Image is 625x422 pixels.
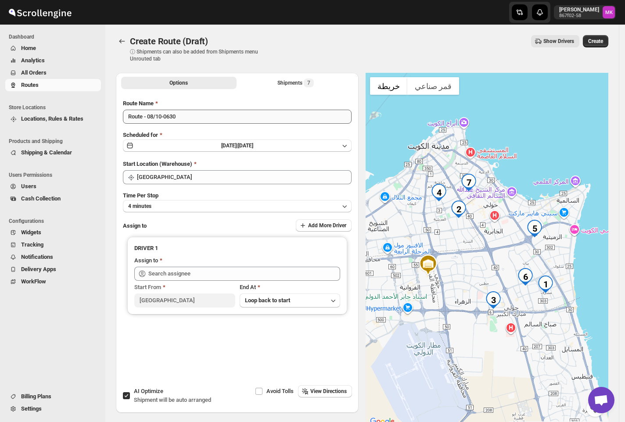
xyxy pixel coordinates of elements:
[5,239,101,251] button: Tracking
[5,403,101,415] button: Settings
[148,267,340,281] input: Search assignee
[603,6,615,18] span: Mostafa Khalifa
[137,170,352,184] input: Search location
[128,203,151,210] span: 4 minutes
[517,268,534,286] div: 6
[266,388,294,394] span: Avoid Tolls
[21,266,56,272] span: Delivery Apps
[298,385,352,397] button: View Directions
[605,10,613,15] text: MK
[21,393,51,400] span: Billing Plans
[277,79,314,87] div: Shipments
[21,405,42,412] span: Settings
[21,254,53,260] span: Notifications
[130,36,208,46] span: Create Route (Draft)
[169,79,188,86] span: Options
[134,284,161,290] span: Start From
[9,138,101,145] span: Products and Shipping
[450,200,467,218] div: 2
[134,244,340,253] h3: DRIVER 1
[9,33,101,40] span: Dashboard
[21,229,41,236] span: Widgets
[123,139,352,152] button: [DATE]|[DATE]
[21,115,83,122] span: Locations, Rules & Rates
[5,42,101,54] button: Home
[240,283,341,292] div: End At
[21,278,46,285] span: WorkFlow
[5,275,101,288] button: WorkFlow
[5,79,101,91] button: Routes
[245,297,290,304] span: Loop back to start
[134,397,211,403] span: Shipment will be auto arranged
[21,195,61,202] span: Cash Collection
[588,38,603,45] span: Create
[460,174,478,191] div: 7
[485,291,502,309] div: 3
[238,143,253,149] span: [DATE]
[123,110,352,124] input: Eg: Bengaluru Route
[221,143,238,149] span: [DATE] |
[307,79,310,86] span: 7
[21,149,72,156] span: Shipping & Calendar
[130,48,268,62] p: ⓘ Shipments can also be added from Shipments menu Unrouted tab
[308,222,346,229] span: Add More Driver
[5,251,101,263] button: Notifications
[543,38,574,45] span: Show Drivers
[21,82,39,88] span: Routes
[588,387,614,413] div: دردشة مفتوحة
[5,113,101,125] button: Locations, Rules & Rates
[586,399,604,417] button: عناصر التحكّم بطريقة عرض الخريطة
[134,388,163,394] span: AI Optimize
[554,5,616,19] button: User menu
[531,35,579,47] button: Show Drivers
[5,67,101,79] button: All Orders
[240,293,341,308] button: Loop back to start
[5,226,101,239] button: Widgets
[583,35,608,47] button: Create
[5,263,101,275] button: Delivery Apps
[134,256,158,265] div: Assign to
[559,13,599,18] p: 867f02-58
[310,388,347,395] span: View Directions
[123,192,158,199] span: Time Per Stop
[21,45,36,51] span: Home
[116,92,359,375] div: All Route Options
[9,218,101,225] span: Configurations
[123,100,154,107] span: Route Name
[7,1,73,23] img: ScrollEngine
[238,77,354,89] button: Selected Shipments
[526,220,543,237] div: 5
[123,161,192,167] span: Start Location (Warehouse)
[5,54,101,67] button: Analytics
[121,77,237,89] button: All Route Options
[21,183,36,190] span: Users
[9,172,101,179] span: Users Permissions
[123,200,352,212] button: 4 minutes
[5,193,101,205] button: Cash Collection
[296,219,352,232] button: Add More Driver
[370,77,407,95] button: عرض خريطة الشارع
[123,132,158,138] span: Scheduled for
[407,77,459,95] button: عرض صور القمر الصناعي
[430,184,448,201] div: 4
[537,275,554,293] div: 1
[116,35,128,47] button: Routes
[9,104,101,111] span: Store Locations
[5,147,101,159] button: Shipping & Calendar
[21,69,47,76] span: All Orders
[21,241,43,248] span: Tracking
[5,390,101,403] button: Billing Plans
[21,57,45,64] span: Analytics
[559,6,599,13] p: [PERSON_NAME]
[5,180,101,193] button: Users
[123,222,147,229] span: Assign to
